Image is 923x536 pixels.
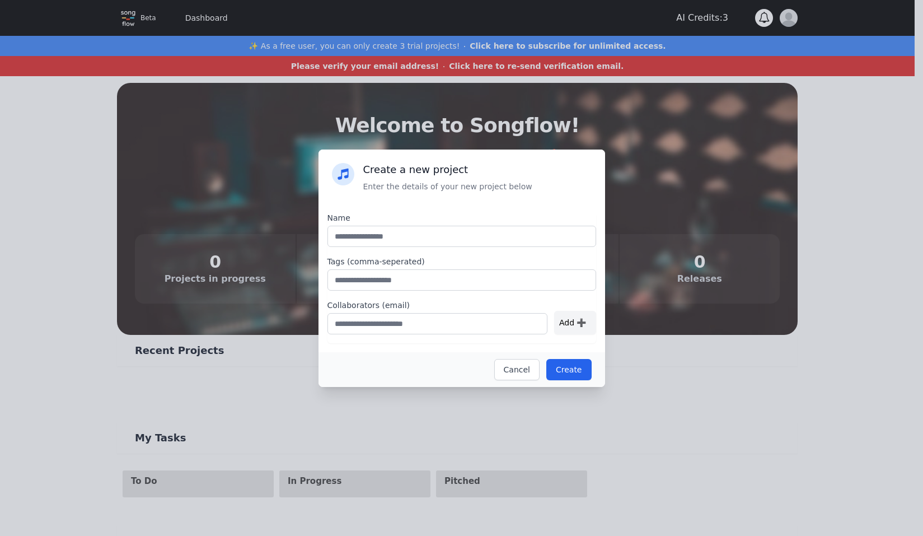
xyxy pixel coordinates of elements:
div: Add ➕ [554,311,596,334]
p: Enter the details of your new project below [363,181,532,192]
button: Create [546,359,592,380]
label: Tags (comma-seperated) [327,256,596,267]
h3: Create a new project [363,163,532,176]
label: Collaborators (email) [327,300,596,311]
label: Name [327,212,350,223]
button: Cancel [494,359,540,380]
